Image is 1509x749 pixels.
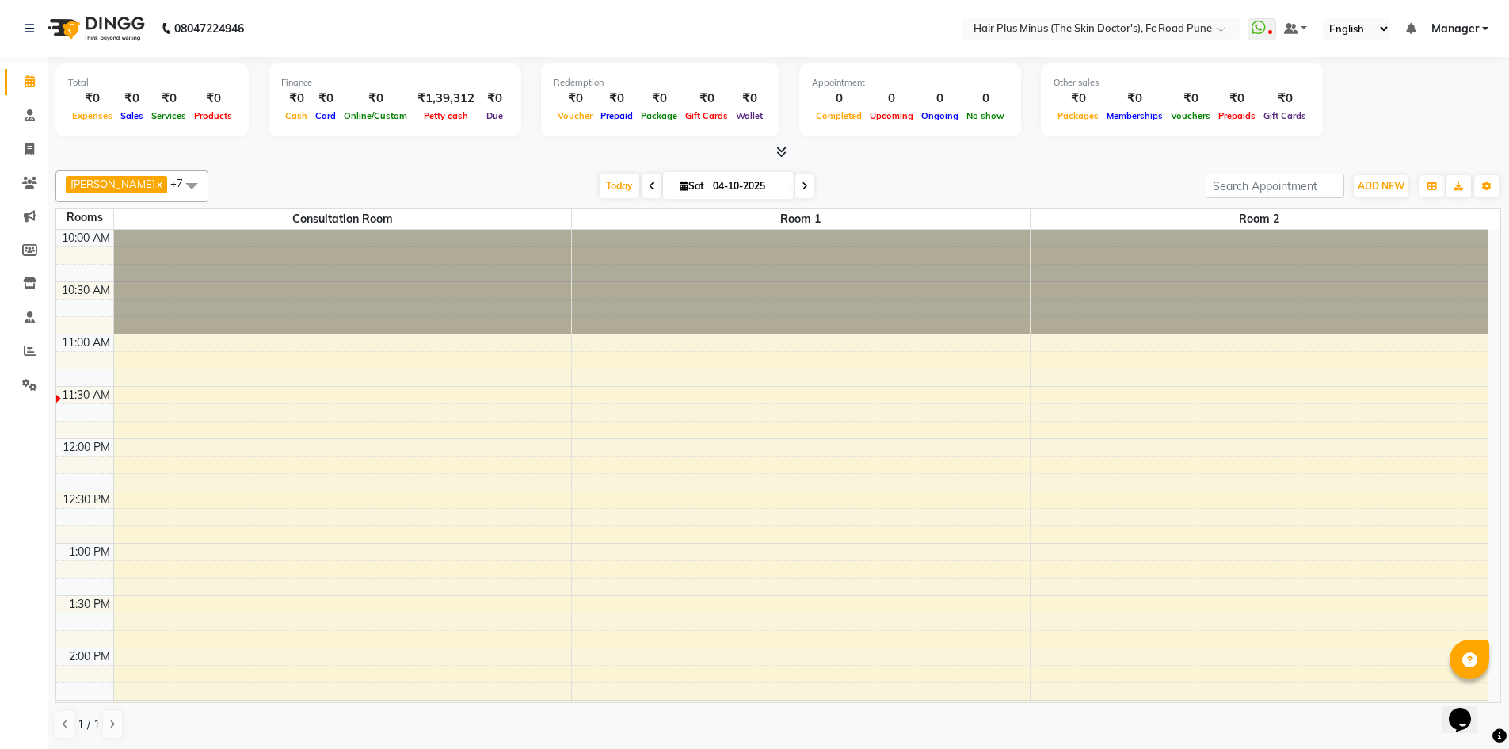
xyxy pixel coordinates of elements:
span: Sat [676,180,708,192]
div: 0 [962,90,1008,108]
span: Upcoming [866,110,917,121]
div: ₹0 [116,90,147,108]
button: ADD NEW [1354,175,1408,197]
div: ₹0 [596,90,637,108]
div: 2:30 PM [66,701,113,717]
div: ₹0 [147,90,190,108]
div: ₹0 [732,90,767,108]
span: Memberships [1103,110,1167,121]
span: [PERSON_NAME] [70,178,155,190]
div: 2:00 PM [66,648,113,665]
div: Total [68,76,236,90]
img: logo [40,6,149,51]
div: ₹0 [554,90,596,108]
div: ₹0 [1103,90,1167,108]
div: 12:00 PM [59,439,113,456]
span: No show [962,110,1008,121]
span: Cash [281,110,311,121]
div: 1:00 PM [66,544,113,560]
div: Other sales [1054,76,1310,90]
span: Wallet [732,110,767,121]
div: Redemption [554,76,767,90]
div: ₹0 [637,90,681,108]
div: ₹0 [1259,90,1310,108]
iframe: chat widget [1442,686,1493,733]
div: ₹0 [340,90,411,108]
div: 1:30 PM [66,596,113,613]
div: ₹0 [1214,90,1259,108]
span: Packages [1054,110,1103,121]
div: ₹0 [1167,90,1214,108]
span: Consultation Room [114,209,572,229]
div: ₹0 [481,90,509,108]
span: Expenses [68,110,116,121]
span: Prepaids [1214,110,1259,121]
div: ₹0 [190,90,236,108]
span: Products [190,110,236,121]
span: Completed [812,110,866,121]
span: Online/Custom [340,110,411,121]
div: 0 [917,90,962,108]
span: Gift Cards [1259,110,1310,121]
span: Voucher [554,110,596,121]
div: ₹0 [681,90,732,108]
div: 12:30 PM [59,491,113,508]
div: ₹1,39,312 [411,90,481,108]
span: Gift Cards [681,110,732,121]
span: Sales [116,110,147,121]
div: 10:30 AM [59,282,113,299]
span: Petty cash [420,110,472,121]
span: Today [600,174,639,198]
div: Finance [281,76,509,90]
span: Package [637,110,681,121]
div: ₹0 [281,90,311,108]
input: Search Appointment [1206,174,1344,198]
a: x [155,178,162,190]
div: 11:30 AM [59,387,113,403]
div: Rooms [56,209,113,226]
b: 08047224946 [174,6,244,51]
div: ₹0 [311,90,340,108]
span: Room 1 [572,209,1030,229]
div: 11:00 AM [59,334,113,351]
span: Services [147,110,190,121]
input: 2025-10-04 [708,174,787,198]
span: Prepaid [596,110,637,121]
div: 10:00 AM [59,230,113,246]
span: Manager [1431,21,1479,37]
div: ₹0 [1054,90,1103,108]
div: 0 [866,90,917,108]
div: ₹0 [68,90,116,108]
span: Due [482,110,507,121]
span: ADD NEW [1358,180,1404,192]
span: Room 2 [1031,209,1488,229]
span: Ongoing [917,110,962,121]
span: Card [311,110,340,121]
div: Appointment [812,76,1008,90]
span: +7 [170,177,195,189]
div: 0 [812,90,866,108]
span: 1 / 1 [78,717,100,733]
span: Vouchers [1167,110,1214,121]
